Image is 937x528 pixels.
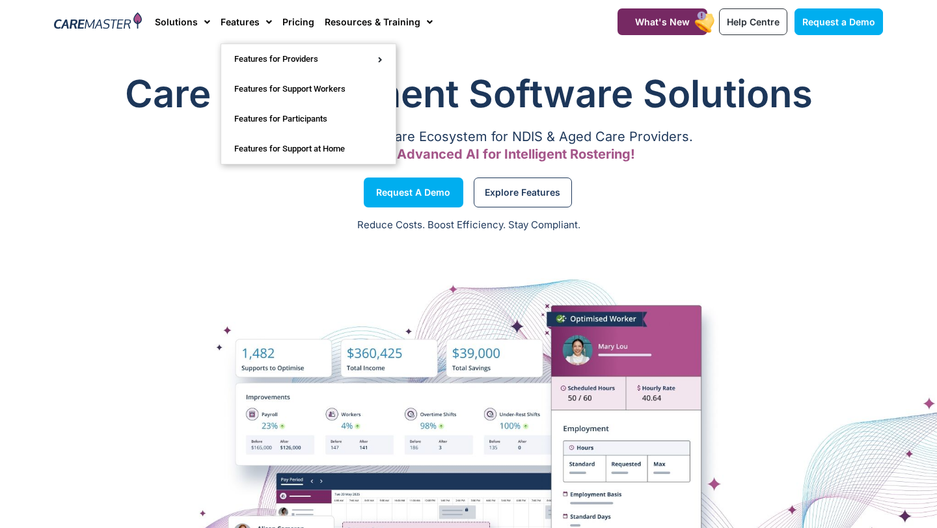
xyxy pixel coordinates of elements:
a: Explore Features [474,178,572,207]
span: Request a Demo [802,16,875,27]
a: Request a Demo [794,8,883,35]
a: Features for Providers [221,44,396,74]
a: Features for Support at Home [221,134,396,164]
h1: Care Management Software Solutions [54,68,883,120]
p: Reduce Costs. Boost Efficiency. Stay Compliant. [8,218,929,233]
a: Help Centre [719,8,787,35]
span: Help Centre [727,16,780,27]
a: Features for Participants [221,104,396,134]
ul: Features [221,44,396,165]
span: Explore Features [485,189,560,196]
a: Features for Support Workers [221,74,396,104]
a: Request a Demo [364,178,463,207]
p: A Comprehensive Software Ecosystem for NDIS & Aged Care Providers. [54,133,883,141]
span: What's New [635,16,690,27]
img: CareMaster Logo [54,12,142,32]
span: Now Featuring Advanced AI for Intelligent Rostering! [302,146,635,162]
a: What's New [618,8,707,35]
span: Request a Demo [376,189,450,196]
